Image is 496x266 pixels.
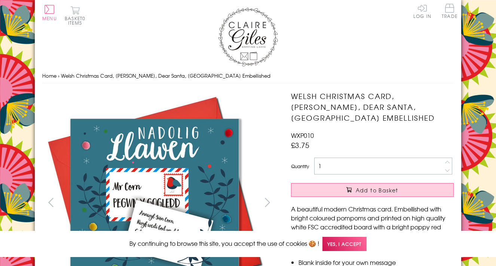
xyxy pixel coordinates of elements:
span: 0 items [68,15,85,26]
img: Claire Giles Greetings Cards [218,7,278,66]
span: › [58,72,59,79]
h1: Welsh Christmas Card, [PERSON_NAME], Dear Santa, [GEOGRAPHIC_DATA] Embellished [291,91,454,123]
button: Basket0 items [65,6,85,25]
a: Home [42,72,56,79]
span: Trade [442,4,457,18]
span: Add to Basket [356,186,398,194]
span: Menu [42,15,57,22]
a: Trade [442,4,457,20]
span: Welsh Christmas Card, [PERSON_NAME], Dear Santa, [GEOGRAPHIC_DATA] Embellished [61,72,270,79]
span: Yes, I accept [322,237,367,251]
nav: breadcrumbs [42,68,454,84]
button: prev [42,194,59,211]
span: WXP010 [291,131,314,140]
button: next [259,194,276,211]
button: Menu [42,5,57,21]
p: A beautiful modern Christmas card. Embellished with bright coloured pompoms and printed on high q... [291,204,454,240]
label: Quantity [291,163,309,170]
span: £3.75 [291,140,309,150]
button: Add to Basket [291,183,454,197]
a: Log In [413,4,431,18]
